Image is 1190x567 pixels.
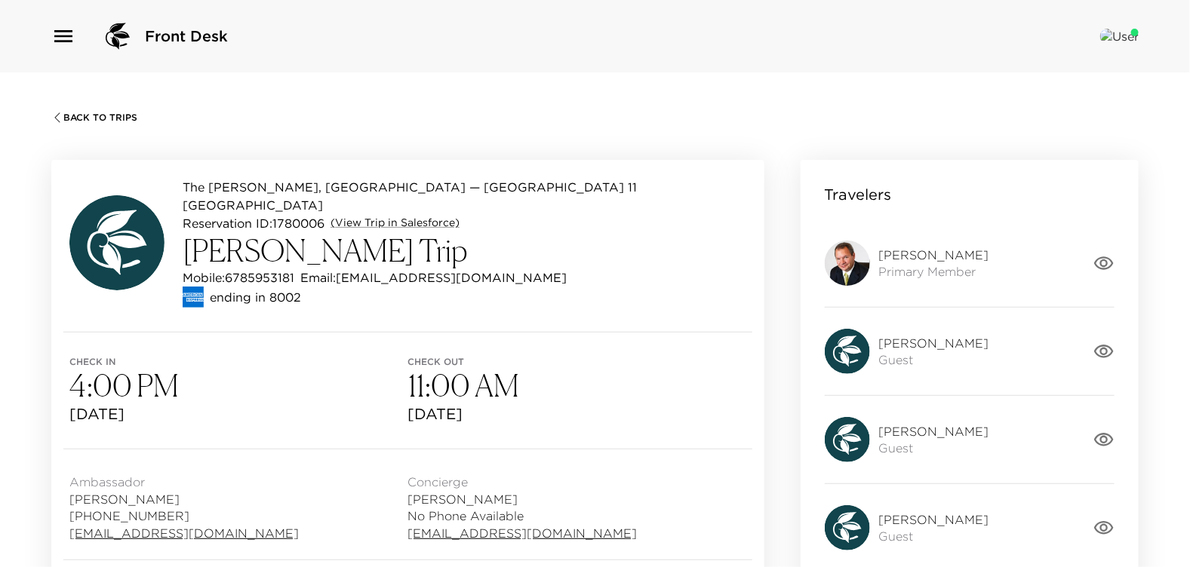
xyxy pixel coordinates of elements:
[879,423,989,440] span: [PERSON_NAME]
[407,403,746,424] span: [DATE]
[183,178,746,214] p: The [PERSON_NAME], [GEOGRAPHIC_DATA] — [GEOGRAPHIC_DATA] 11 [GEOGRAPHIC_DATA]
[183,232,746,268] h3: [PERSON_NAME] Trip
[69,474,299,490] span: Ambassador
[879,511,989,528] span: [PERSON_NAME]
[210,288,301,306] p: ending in 8002
[51,112,137,124] button: Back To Trips
[825,329,870,374] img: avatar.4afec266560d411620d96f9f038fe73f.svg
[69,491,299,507] span: [PERSON_NAME]
[69,525,299,541] a: [EMAIL_ADDRESS][DOMAIN_NAME]
[69,403,407,424] span: [DATE]
[183,287,204,308] img: credit card type
[300,268,567,287] p: Email: [EMAIL_ADDRESS][DOMAIN_NAME]
[69,507,299,524] span: [PHONE_NUMBER]
[407,474,637,490] span: Concierge
[145,26,228,47] span: Front Desk
[879,351,989,368] span: Guest
[407,357,746,367] span: Check out
[879,335,989,351] span: [PERSON_NAME]
[1100,29,1139,44] img: User
[183,214,324,232] p: Reservation ID: 1780006
[407,525,637,541] a: [EMAIL_ADDRESS][DOMAIN_NAME]
[183,268,294,287] p: Mobile: 6785953181
[879,528,989,544] span: Guest
[825,505,870,550] img: avatar.4afec266560d411620d96f9f038fe73f.svg
[879,440,989,456] span: Guest
[100,18,136,54] img: logo
[825,417,870,462] img: avatar.4afec266560d411620d96f9f038fe73f.svg
[69,367,407,403] h3: 4:00 PM
[825,241,870,286] img: AcTLwuM9eNb8AAAAAElFTkSuQmCC
[879,247,989,263] span: [PERSON_NAME]
[69,357,407,367] span: Check in
[879,263,989,280] span: Primary Member
[63,112,137,123] span: Back To Trips
[407,491,637,507] span: [PERSON_NAME]
[407,367,746,403] h3: 11:00 AM
[331,216,460,231] a: (View Trip in Salesforce)
[825,184,892,205] p: Travelers
[407,507,637,524] span: No Phone Available
[69,195,165,290] img: avatar.4afec266560d411620d96f9f038fe73f.svg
